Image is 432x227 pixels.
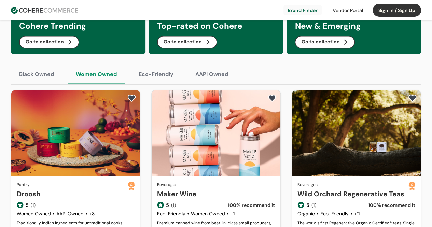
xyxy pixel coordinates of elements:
a: Maker Wine [157,188,275,199]
a: Wild Orchard Regenerative Teas [297,188,408,199]
button: Go to collection [157,36,217,48]
button: Sign In / Sign Up [373,4,421,17]
button: add to favorite [266,93,278,103]
button: add to favorite [407,93,418,103]
button: Go to collection [19,36,79,48]
button: AAPI Owned [187,65,236,84]
img: Cohere Logo [11,7,78,14]
button: Eco-Friendly [130,65,182,84]
button: Women Owned [68,65,125,84]
button: Black Owned [11,65,62,84]
h3: Top-rated on Cohere [157,20,275,32]
h3: New & Emerging [295,20,413,32]
button: Go to collection [295,36,355,48]
a: Droosh [17,188,128,199]
button: add to favorite [126,93,137,103]
h3: Cohere Trending [19,20,137,32]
